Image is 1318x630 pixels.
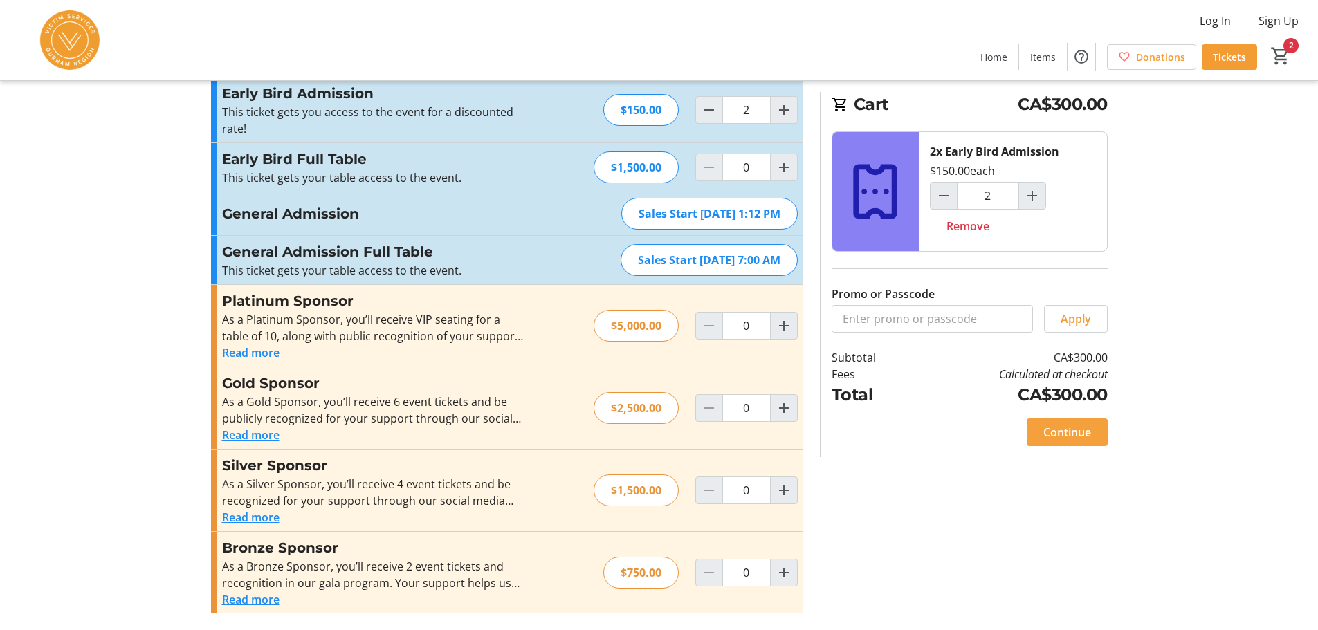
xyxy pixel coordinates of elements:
[1213,50,1246,64] span: Tickets
[222,537,524,558] h3: Bronze Sponsor
[222,373,524,393] h3: Gold Sponsor
[222,311,524,344] div: As a Platinum Sponsor, you’ll receive VIP seating for a table of 10, along with public recognitio...
[222,262,524,279] p: This ticket gets your table access to the event.
[621,198,798,230] div: Sales Start [DATE] 1:12 PM
[911,366,1107,382] td: Calculated at checkout
[957,182,1019,210] input: Early Bird Admission Quantity
[8,6,131,75] img: Victim Services of Durham Region's Logo
[722,312,771,340] input: Platinum Sponsor Quantity
[832,349,912,366] td: Subtotal
[1189,10,1242,32] button: Log In
[1068,43,1095,71] button: Help
[222,344,280,361] button: Read more
[722,154,771,181] input: Early Bird Full Table Quantity
[222,241,524,262] h3: General Admission Full Table
[771,477,797,503] button: Increment by one
[722,96,771,124] input: Early Bird Admission Quantity
[832,286,935,302] label: Promo or Passcode
[1043,424,1091,441] span: Continue
[621,244,798,276] div: Sales Start [DATE] 7:00 AM
[696,97,722,123] button: Decrement by one
[603,94,679,126] div: $150.00
[1136,50,1185,64] span: Donations
[222,476,524,509] div: As a Silver Sponsor, you’ll receive 4 event tickets and be recognized for your support through ou...
[930,163,995,179] div: $150.00 each
[594,474,679,506] div: $1,500.00
[722,476,771,504] input: Silver Sponsor Quantity
[222,509,280,526] button: Read more
[1247,10,1310,32] button: Sign Up
[1027,418,1108,446] button: Continue
[771,395,797,421] button: Increment by one
[930,212,1006,240] button: Remove
[771,154,797,180] button: Increment by one
[594,392,679,424] div: $2,500.00
[594,310,679,342] div: $5,000.00
[722,559,771,586] input: Bronze Sponsor Quantity
[722,394,771,422] input: Gold Sponsor Quantity
[931,183,957,209] button: Decrement by one
[911,349,1107,366] td: CA$300.00
[1258,12,1299,29] span: Sign Up
[832,92,1108,120] h2: Cart
[1044,305,1108,333] button: Apply
[832,382,912,407] td: Total
[603,557,679,589] div: $750.00
[1107,44,1196,70] a: Donations
[222,558,524,591] div: As a Bronze Sponsor, you’ll receive 2 event tickets and recognition in our gala program. Your sup...
[1202,44,1257,70] a: Tickets
[771,97,797,123] button: Increment by one
[1061,311,1091,327] span: Apply
[832,366,912,382] td: Fees
[1200,12,1231,29] span: Log In
[911,382,1107,407] td: CA$300.00
[930,143,1059,160] div: 2x Early Bird Admission
[1019,183,1045,209] button: Increment by one
[594,151,679,183] div: $1,500.00
[222,393,524,427] div: As a Gold Sponsor, you’ll receive 6 event tickets and be publicly recognized for your support thr...
[771,559,797,586] button: Increment by one
[222,203,524,224] h3: General Admission
[222,591,280,608] button: Read more
[222,104,524,137] div: This ticket gets you access to the event for a discounted rate!
[771,313,797,339] button: Increment by one
[1030,50,1056,64] span: Items
[980,50,1007,64] span: Home
[969,44,1018,70] a: Home
[832,305,1033,333] input: Enter promo or passcode
[1018,92,1108,117] span: CA$300.00
[222,149,524,169] h3: Early Bird Full Table
[222,427,280,443] button: Read more
[1268,44,1293,68] button: Cart
[222,290,524,311] h3: Platinum Sponsor
[222,169,524,186] p: This ticket gets your table access to the event.
[1019,44,1067,70] a: Items
[222,83,524,104] h3: Early Bird Admission
[222,455,524,476] h3: Silver Sponsor
[946,218,989,234] span: Remove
